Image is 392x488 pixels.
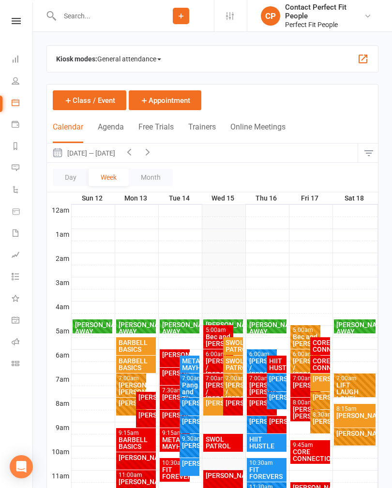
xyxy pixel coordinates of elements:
div: 7:00am [336,375,374,382]
div: 7:00am [181,375,197,382]
button: Appointment [129,90,201,110]
div: 7:00am [292,375,319,382]
th: 11am [47,470,71,482]
div: Contact Perfect Fit People [285,3,364,20]
div: [PERSON_NAME] [118,454,154,461]
div: 5:00am [292,327,319,333]
th: Wed 15 [202,192,245,204]
div: 6:00am [205,351,232,358]
div: [PERSON_NAME] [269,418,285,425]
div: [PERSON_NAME]/ [PERSON_NAME] [118,382,145,395]
div: [PERSON_NAME]/ [PERSON_NAME] [249,382,275,395]
button: Calendar [53,122,83,143]
button: Agenda [98,122,124,143]
div: 6:00am [249,351,275,358]
th: 5am [47,325,71,337]
div: 10:30am [249,460,285,466]
span: [PERSON_NAME] AWAY [75,321,127,335]
div: [PERSON_NAME] [181,400,197,406]
div: BARBELL BASICS [118,436,154,450]
div: [PERSON_NAME] [312,394,328,401]
span: [PERSON_NAME] AWAY [206,321,257,335]
button: Day [53,169,89,186]
button: Online Meetings [230,122,286,143]
button: Free Trials [138,122,174,143]
a: Dashboard [12,49,33,71]
div: FIT FOREVERS [162,466,188,480]
div: [PERSON_NAME] [162,394,188,401]
div: [PERSON_NAME] [205,472,241,479]
div: [PERSON_NAME] [181,418,197,425]
div: [PERSON_NAME] [205,400,232,406]
th: Sat 18 [332,192,378,204]
div: 9:30am [181,436,197,442]
div: [PERSON_NAME] [118,400,145,406]
div: Bec and [PERSON_NAME] [292,333,319,347]
div: [PERSON_NAME] / [PERSON_NAME] [205,358,232,378]
th: Thu 16 [245,192,289,204]
div: METABOLIC MAYHEM [162,436,188,450]
button: [DATE] — [DATE] [47,144,120,162]
div: METABOLIC MAYHEM [181,358,197,371]
div: BARBELL BASICS [118,339,154,353]
div: [PERSON_NAME] [225,400,241,406]
input: Search... [57,9,148,23]
div: 11:00am [118,472,154,478]
th: 1am [47,229,71,241]
a: People [12,71,33,93]
a: Roll call kiosk mode [12,332,33,354]
th: Tue 14 [158,192,202,204]
span: [PERSON_NAME] AWAY [249,321,301,335]
a: Assessments [12,245,33,267]
div: 6:00am [292,351,319,358]
div: [PERSON_NAME] [118,478,154,485]
div: [PERSON_NAME] [292,382,319,388]
a: Calendar [12,93,33,115]
button: Trainers [188,122,216,143]
div: 8:30am [312,412,328,418]
div: [PERSON_NAME] / [PERSON_NAME] [205,382,232,402]
span: [PERSON_NAME] AWAY [336,321,388,335]
button: Week [89,169,129,186]
div: 7:00am [205,375,232,382]
div: Pang and Tita [181,382,197,402]
a: Product Sales [12,201,33,223]
th: Fri 17 [289,192,332,204]
th: Sun 12 [71,192,115,204]
div: 5:00am [205,327,232,333]
div: SWOL PATROL [205,436,241,449]
th: 8am [47,398,71,410]
div: 9:15am [162,430,188,436]
div: Open Intercom Messenger [10,455,33,478]
div: [PERSON_NAME] [181,460,197,467]
div: [PERSON_NAME] / [PERSON_NAME] [292,358,319,378]
a: Reports [12,136,33,158]
div: SWOL PATROL [225,358,241,371]
div: 9:45am [292,442,329,448]
div: [PERSON_NAME] [336,430,374,437]
span: General attendance [97,51,161,67]
div: [PERSON_NAME] [138,412,154,418]
th: 7am [47,373,71,386]
div: [PERSON_NAME] / [PERSON_NAME] [249,358,275,378]
div: Perfect Fit People [285,20,364,29]
div: [PERSON_NAME] [162,412,188,418]
div: [PERSON_NAME] [249,418,275,425]
button: Class / Event [53,90,126,110]
div: [PERSON_NAME] [269,375,285,382]
th: 3am [47,277,71,289]
th: 6am [47,349,71,361]
div: [PERSON_NAME] [312,375,328,382]
div: 7:00am [225,375,241,382]
div: 8:15am [336,406,374,412]
div: 7:30am [162,388,188,394]
div: [PERSON_NAME]. [312,418,328,425]
div: [PERSON_NAME] / [PERSON_NAME] [225,382,241,402]
div: [PERSON_NAME]/ [PERSON_NAME] [292,406,319,419]
span: [PERSON_NAME] AWAY [119,321,170,335]
a: General attendance kiosk mode [12,310,33,332]
div: [PERSON_NAME] [249,400,275,406]
a: Payments [12,115,33,136]
div: HIIT HUSTLE [249,436,285,449]
a: Class kiosk mode [12,354,33,375]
